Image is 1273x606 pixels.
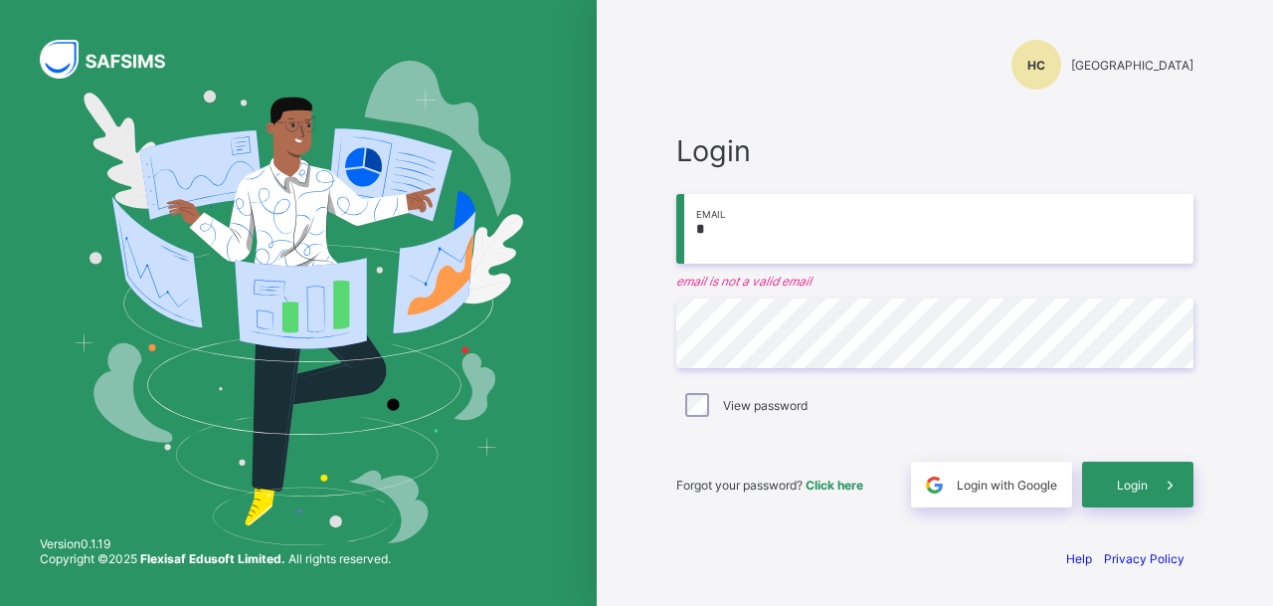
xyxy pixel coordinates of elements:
[1071,58,1193,73] span: [GEOGRAPHIC_DATA]
[74,61,524,545] img: Hero Image
[676,478,863,493] span: Forgot your password?
[140,551,285,566] strong: Flexisaf Edusoft Limited.
[1066,551,1092,566] a: Help
[1027,58,1045,73] span: HC
[1104,551,1184,566] a: Privacy Policy
[40,536,391,551] span: Version 0.1.19
[806,478,863,493] a: Click here
[1117,478,1148,493] span: Login
[40,551,391,566] span: Copyright © 2025 All rights reserved.
[923,474,946,497] img: google.396cfc9801f0270233282035f929180a.svg
[40,40,189,79] img: SAFSIMS Logo
[723,398,808,413] label: View password
[957,478,1057,493] span: Login with Google
[676,274,1193,289] em: email is not a valid email
[676,133,1193,168] span: Login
